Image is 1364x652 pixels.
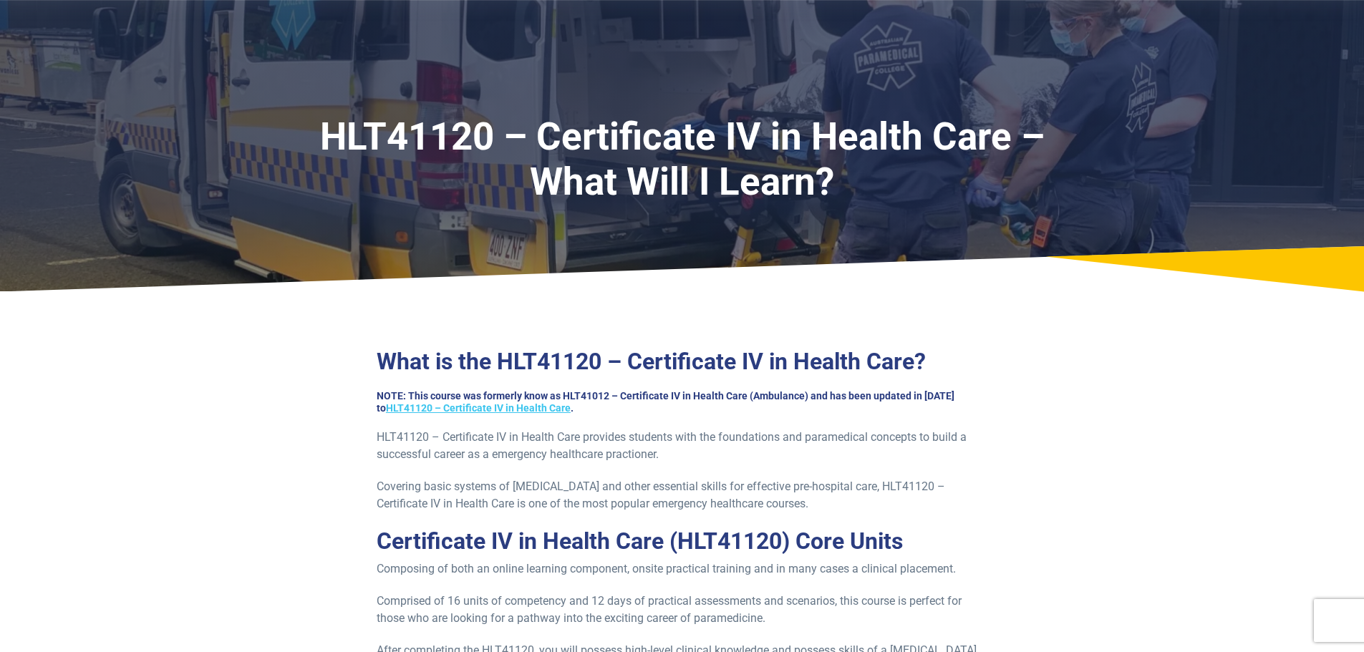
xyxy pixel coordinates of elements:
[377,478,987,512] p: Covering basic systems of [MEDICAL_DATA] and other essential skills for effective pre-hospital ca...
[313,115,1052,205] h1: HLT41120 – Certificate IV in Health Care – What Will I Learn?
[377,429,987,463] p: HLT41120 – Certificate IV in Health Care provides students with the foundations and paramedical c...
[377,348,987,375] h2: What is the HLT41120 – Certificate IV in Health Care?
[386,402,571,414] a: HLT41120 – Certificate IV in Health Care
[377,527,987,555] h2: Certificate IV in Health Care (HLT41120) Core Units
[377,560,987,578] p: Composing of both an online learning component, onsite practical training and in many cases a cli...
[377,593,987,627] p: Comprised of 16 units of competency and 12 days of practical assessments and scenarios, this cour...
[377,390,987,414] h6: NOTE: This course was formerly know as HLT41012 – Certificate IV in Health Care (Ambulance) and h...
